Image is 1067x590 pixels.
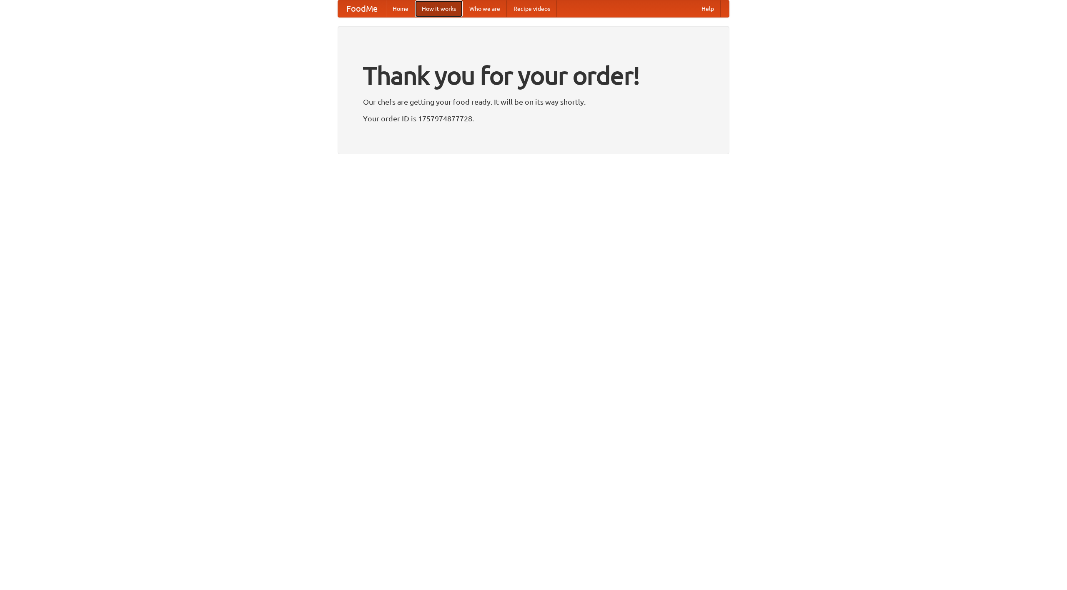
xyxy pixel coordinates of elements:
[695,0,721,17] a: Help
[386,0,415,17] a: Home
[463,0,507,17] a: Who we are
[363,112,704,125] p: Your order ID is 1757974877728.
[415,0,463,17] a: How it works
[363,95,704,108] p: Our chefs are getting your food ready. It will be on its way shortly.
[338,0,386,17] a: FoodMe
[507,0,557,17] a: Recipe videos
[363,55,704,95] h1: Thank you for your order!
